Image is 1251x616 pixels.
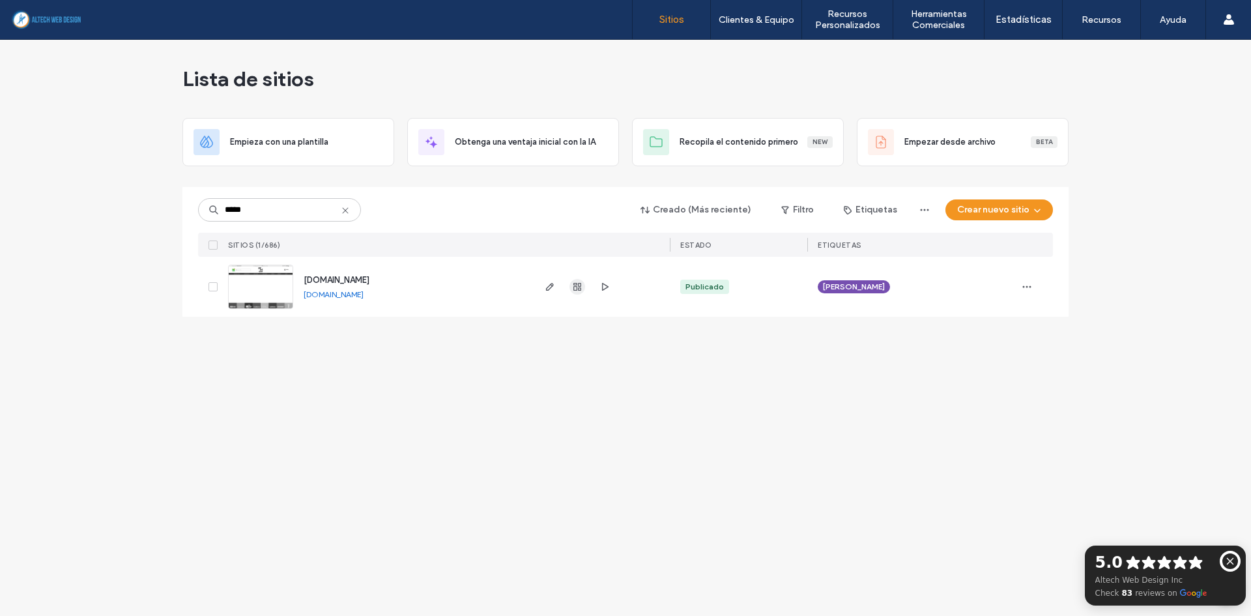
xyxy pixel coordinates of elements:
button: Crear nuevo sitio [945,199,1053,220]
span: Obtenga una ventaja inicial con la IA [455,136,596,149]
span: Empezar desde archivo [904,136,996,149]
div: Publicado [685,281,724,293]
label: Clientes & Equipo [719,14,794,25]
span: Lista de sitios [182,66,314,92]
button: Etiquetas [832,199,909,220]
label: Recursos [1082,14,1121,25]
button: Filtro [768,199,827,220]
div: Beta [1031,136,1057,148]
div: Recopila el contenido primeroNew [632,118,844,166]
button: Creado (Más reciente) [629,199,763,220]
span: ETIQUETAS [818,241,861,250]
div: Empezar desde archivoBeta [857,118,1069,166]
div: Obtenga una ventaja inicial con la IA [407,118,619,166]
div: New [807,136,833,148]
span: ESTADO [680,241,712,250]
iframe: OpenWidget widget [1016,531,1251,616]
span: Recopila el contenido primero [680,136,798,149]
div: Empieza con una plantilla [182,118,394,166]
label: Recursos Personalizados [802,8,893,31]
label: Herramientas Comerciales [893,8,984,31]
label: Ayuda [1160,14,1186,25]
span: SITIOS (1/686) [228,241,280,250]
label: Estadísticas [996,14,1052,25]
label: Sitios [659,14,684,25]
a: [DOMAIN_NAME] [304,289,364,299]
span: Empieza con una plantilla [230,136,328,149]
a: [DOMAIN_NAME] [304,275,369,285]
span: Ayuda [28,9,64,21]
span: [PERSON_NAME] [823,281,885,293]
